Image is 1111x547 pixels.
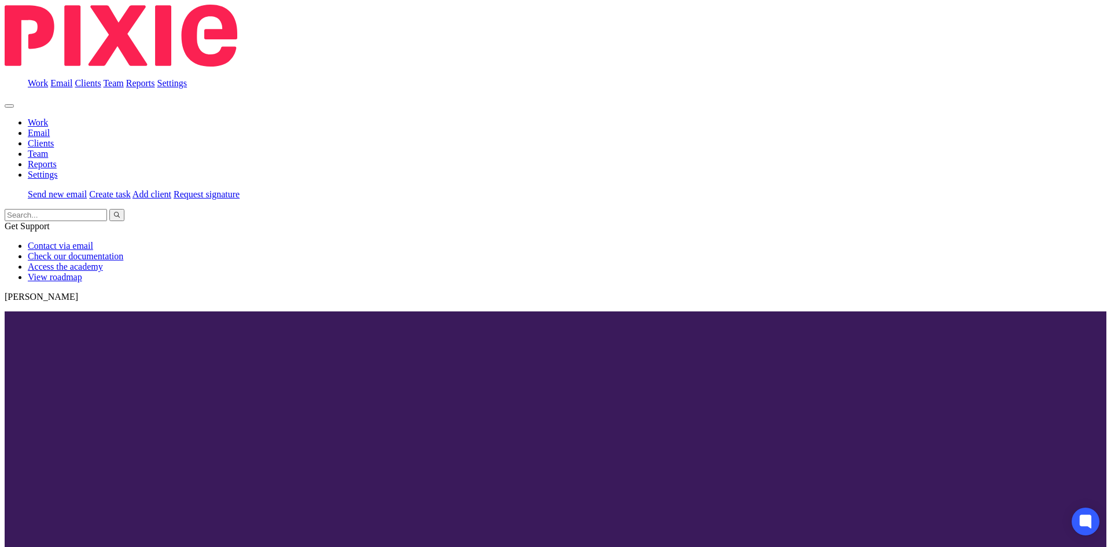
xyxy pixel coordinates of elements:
[5,209,107,221] input: Search
[28,272,82,282] a: View roadmap
[28,189,87,199] a: Send new email
[28,138,54,148] a: Clients
[28,262,103,271] a: Access the academy
[75,78,101,88] a: Clients
[28,128,50,138] a: Email
[28,170,58,179] a: Settings
[5,5,237,67] img: Pixie
[174,189,240,199] a: Request signature
[5,221,50,231] span: Get Support
[28,241,93,251] a: Contact via email
[28,78,48,88] a: Work
[50,78,72,88] a: Email
[109,209,124,221] button: Search
[89,189,131,199] a: Create task
[28,251,123,261] a: Check our documentation
[5,292,1106,302] p: [PERSON_NAME]
[103,78,123,88] a: Team
[28,149,48,159] a: Team
[133,189,171,199] a: Add client
[157,78,187,88] a: Settings
[126,78,155,88] a: Reports
[28,159,57,169] a: Reports
[28,118,48,127] a: Work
